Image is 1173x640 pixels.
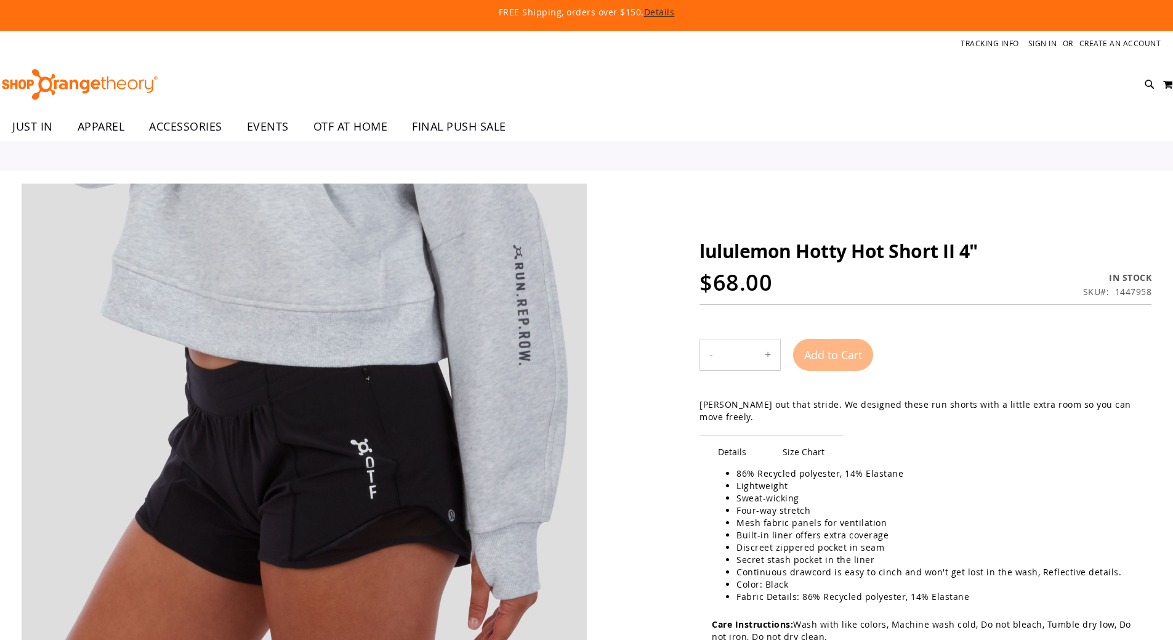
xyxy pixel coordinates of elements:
[736,504,1139,517] li: Four-way stretch
[65,113,137,140] a: APPAREL
[736,566,1139,578] li: Continuous drawcord is easy to cinch and won't get lost in the wash, Reflective details.
[1028,38,1057,49] a: Sign In
[736,468,1139,480] li: 86% Recycled polyester, 14% Elastane
[247,113,289,140] span: EVENTS
[699,238,978,264] span: lululemon Hotty Hot Short II 4"
[736,492,1139,504] li: Sweat-wicking
[1083,286,1110,298] strong: SKU
[764,435,843,468] span: Size Chart
[736,541,1139,554] li: Discreet zippered pocket in seam
[78,113,125,140] span: APPAREL
[313,113,388,140] span: OTF AT HOME
[644,6,675,18] a: Details
[736,578,1139,591] li: Color: Black
[412,113,506,140] span: FINAL PUSH SALE
[736,554,1139,566] li: Secret stash pocket in the liner
[736,517,1139,529] li: Mesh fabric panels for ventilation
[756,339,780,370] button: Increase product quantity
[722,340,756,370] input: Product quantity
[217,6,956,18] p: FREE Shipping, orders over $150.
[699,399,1151,423] div: [PERSON_NAME] out that stride. We designed these run shorts with a little extra room so you can m...
[1115,286,1152,298] div: 1447958
[400,113,518,141] a: FINAL PUSH SALE
[301,113,400,141] a: OTF AT HOME
[712,618,793,630] strong: Care Instructions:
[1083,272,1152,284] div: Availability
[12,113,53,140] span: JUST IN
[137,113,235,141] a: ACCESSORIES
[1083,272,1152,284] div: In stock
[699,435,765,468] span: Details
[1079,38,1161,49] a: Create an Account
[699,267,772,298] span: $68.00
[736,480,1139,492] li: Lightweight
[961,38,1019,49] a: Tracking Info
[700,339,722,370] button: Decrease product quantity
[736,529,1139,541] li: Built-in liner offers extra coverage
[149,113,222,140] span: ACCESSORIES
[235,113,301,141] a: EVENTS
[736,591,1139,603] li: Fabric Details: 86% Recycled polyester, 14% Elastane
